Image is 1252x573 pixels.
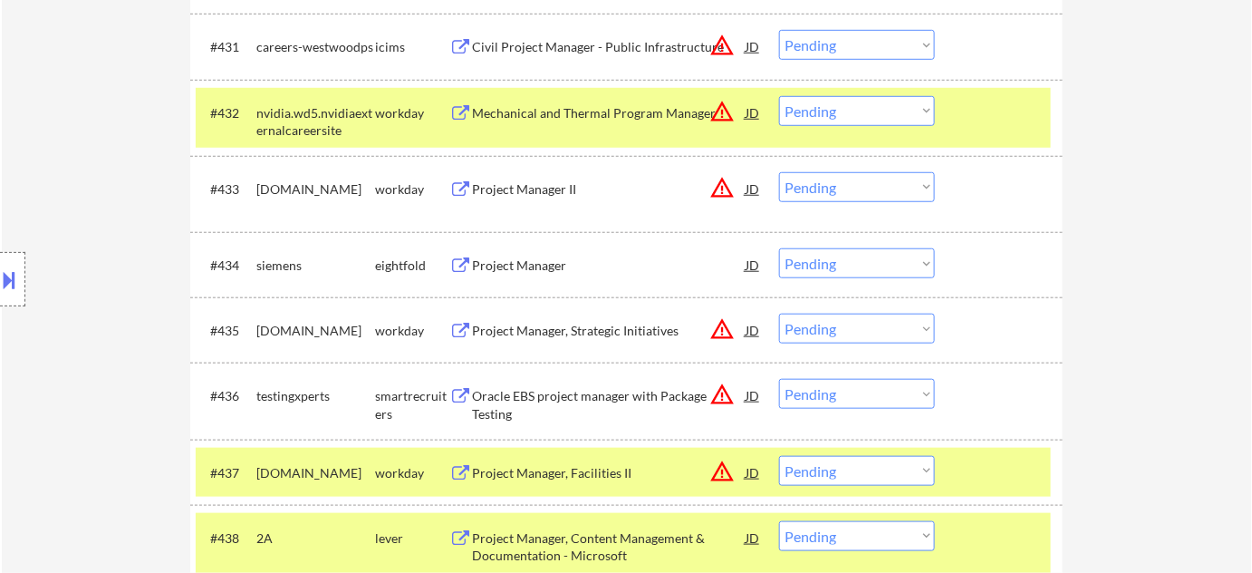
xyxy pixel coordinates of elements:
div: #432 [210,104,242,122]
div: JD [744,30,762,63]
div: workday [375,104,449,122]
button: warning_amber [709,382,735,407]
div: Project Manager, Facilities II [472,464,746,482]
div: lever [375,529,449,548]
button: warning_amber [709,33,735,58]
div: Civil Project Manager - Public Infrastructure [472,38,746,56]
div: JD [744,456,762,489]
div: nvidia.wd5.nvidiaexternalcareersite [256,104,375,140]
button: warning_amber [709,99,735,124]
div: JD [744,379,762,412]
div: JD [744,96,762,129]
div: Oracle EBS project manager with Package Testing [472,387,746,422]
button: warning_amber [709,175,735,200]
div: workday [375,180,449,199]
div: Project Manager [472,257,746,275]
div: #437 [210,464,242,482]
div: 2A [256,529,375,548]
div: Mechanical and Thermal Program Manager [472,104,746,122]
div: Project Manager, Content Management & Documentation - Microsoft [472,529,746,565]
div: #431 [210,38,242,56]
div: Project Manager, Strategic Initiatives [472,322,746,340]
div: Project Manager II [472,180,746,199]
div: smartrecruiters [375,387,449,422]
div: careers-westwoodps [256,38,375,56]
div: [DOMAIN_NAME] [256,464,375,482]
div: JD [744,248,762,281]
div: eightfold [375,257,449,275]
div: workday [375,464,449,482]
div: JD [744,521,762,554]
div: #438 [210,529,242,548]
div: icims [375,38,449,56]
div: JD [744,172,762,205]
div: JD [744,314,762,346]
div: workday [375,322,449,340]
button: warning_amber [709,316,735,342]
button: warning_amber [709,459,735,484]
